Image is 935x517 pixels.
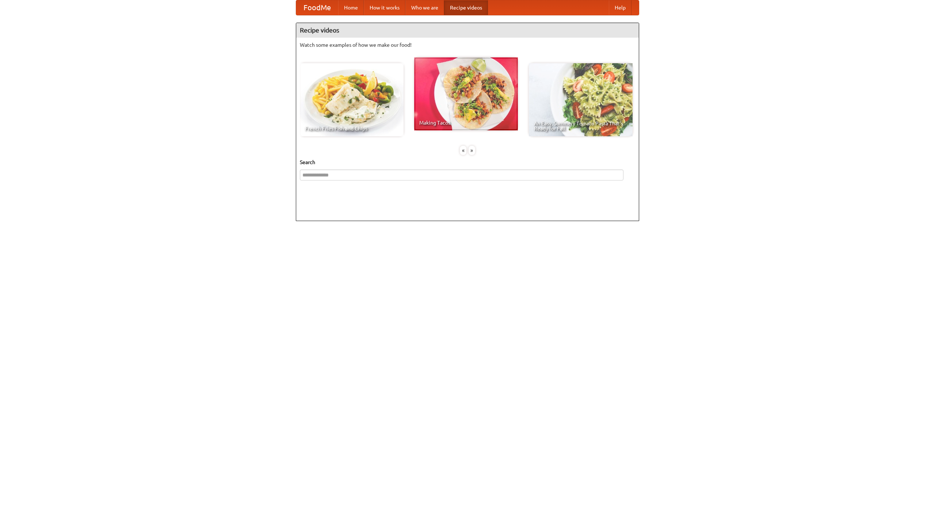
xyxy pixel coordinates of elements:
[609,0,631,15] a: Help
[300,41,635,49] p: Watch some examples of how we make our food!
[305,126,398,131] span: French Fries Fish and Chips
[534,121,627,131] span: An Easy, Summery Tomato Pasta That's Ready for Fall
[405,0,444,15] a: Who we are
[364,0,405,15] a: How it works
[460,146,466,155] div: «
[300,63,404,136] a: French Fries Fish and Chips
[296,0,338,15] a: FoodMe
[469,146,475,155] div: »
[296,23,639,38] h4: Recipe videos
[414,57,518,130] a: Making Tacos
[529,63,633,136] a: An Easy, Summery Tomato Pasta That's Ready for Fall
[338,0,364,15] a: Home
[444,0,488,15] a: Recipe videos
[300,159,635,166] h5: Search
[419,120,513,125] span: Making Tacos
